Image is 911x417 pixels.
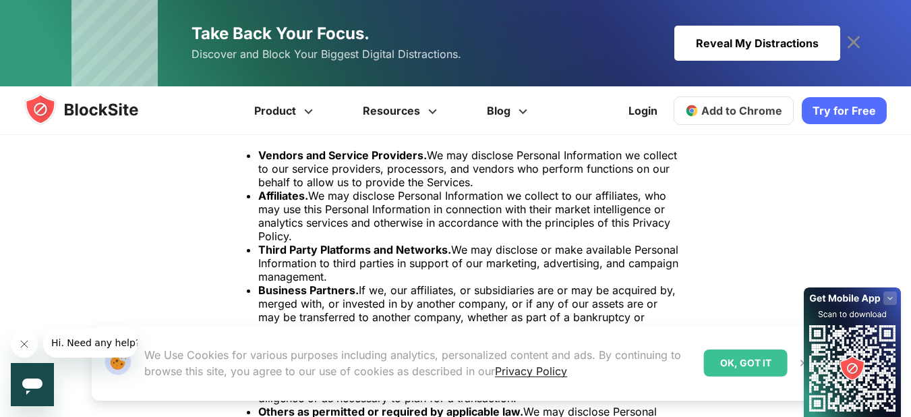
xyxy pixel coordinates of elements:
li: We may disclose Personal Information we collect to our service providers, processors, and vendors... [258,148,680,189]
span: Add to Chrome [701,104,782,117]
p: We Use Cookies for various purposes including analytics, personalized content and ads. By continu... [144,347,693,379]
iframe: Close message [11,331,38,358]
a: Privacy Policy [495,364,567,378]
strong: Third Party Platforms and Networks. [258,243,451,256]
a: Product [231,86,340,135]
div: Reveal My Distractions [674,26,840,61]
iframe: Button to launch messaging window [11,363,54,406]
li: We may disclose or make available Personal Information to third parties in support of our marketi... [258,243,680,283]
span: Take Back Your Focus. [192,24,370,43]
strong: Vendors and Service Providers. [258,148,427,162]
img: blocksite-icon.5d769676.svg [24,93,165,126]
button: Close [795,354,813,372]
li: If we, our affiliates, or subsidiaries are or may be acquired by, merged with, or invested in by ... [258,283,680,405]
span: Hi. Need any help? [8,9,97,20]
li: We may disclose Personal Information we collect to our affiliates, who may use this Personal Info... [258,189,680,243]
a: Blog [464,86,554,135]
img: Close [798,358,809,368]
a: Add to Chrome [674,96,794,125]
a: Login [620,94,666,127]
div: OK, GOT IT [704,350,788,377]
strong: Affiliates. [258,189,308,202]
a: Try for Free [802,97,887,124]
iframe: Message from company [43,328,138,358]
a: Resources [340,86,464,135]
img: chrome-icon.svg [685,104,699,117]
strong: Business Partners. [258,283,359,297]
span: Discover and Block Your Biggest Digital Distractions. [192,45,461,64]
